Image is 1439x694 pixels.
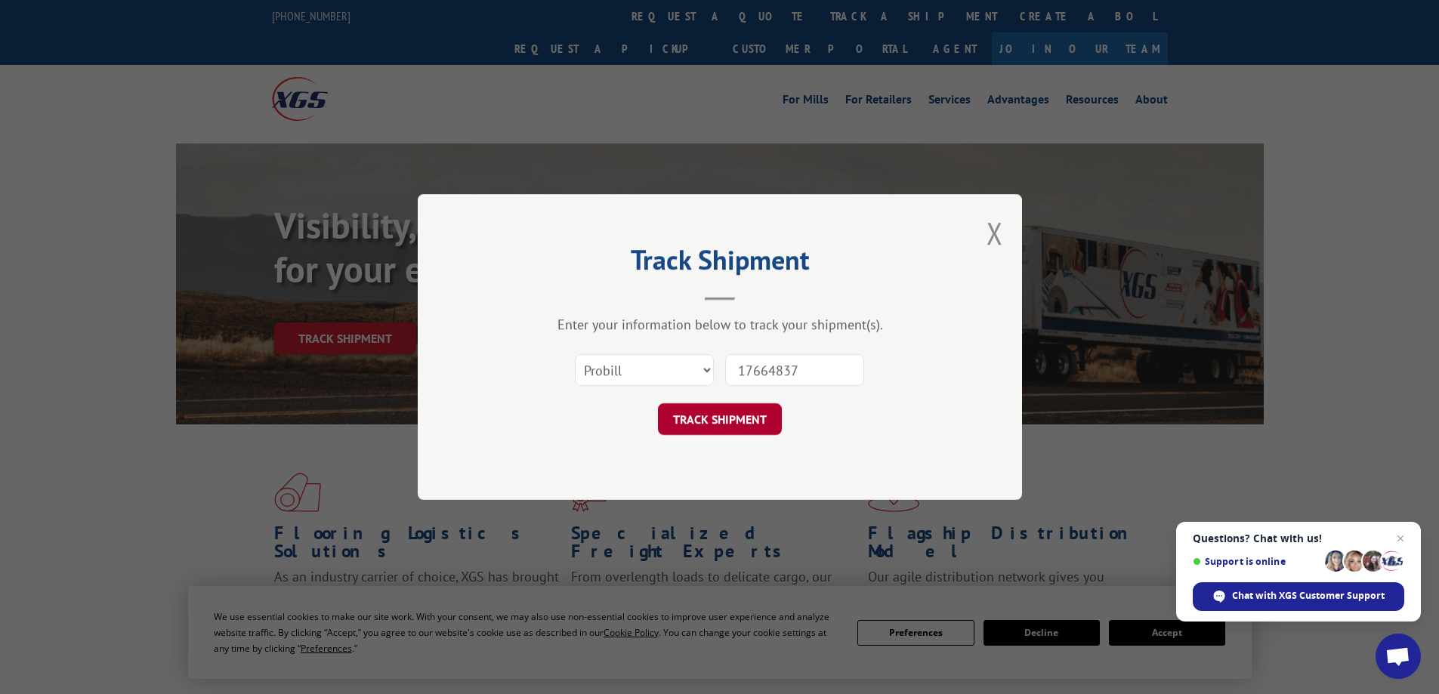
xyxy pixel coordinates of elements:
[725,354,864,386] input: Number(s)
[987,213,1003,253] button: Close modal
[1193,582,1404,611] div: Chat with XGS Customer Support
[1391,529,1410,547] span: Close chat
[1376,634,1421,679] div: Open chat
[1232,589,1385,603] span: Chat with XGS Customer Support
[658,403,782,435] button: TRACK SHIPMENT
[493,249,946,278] h2: Track Shipment
[1193,556,1320,567] span: Support is online
[1193,532,1404,544] span: Questions? Chat with us!
[493,316,946,333] div: Enter your information below to track your shipment(s).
